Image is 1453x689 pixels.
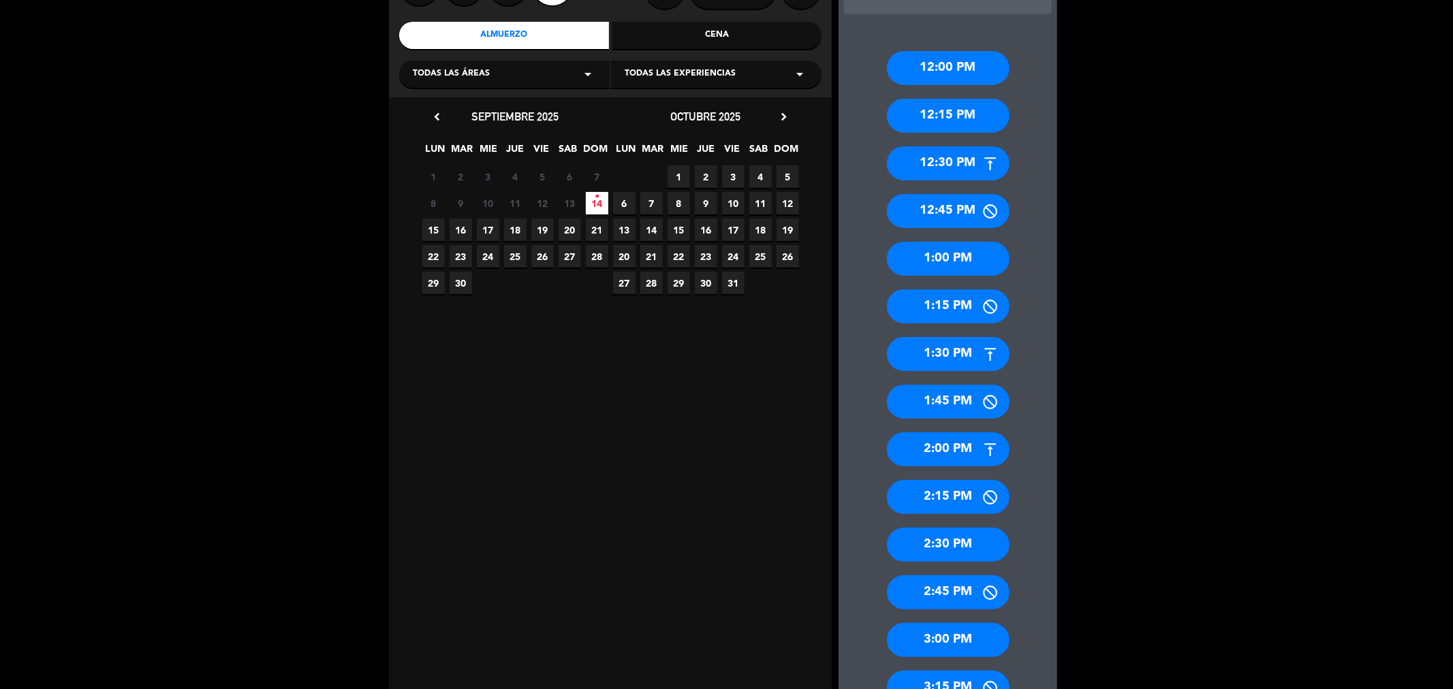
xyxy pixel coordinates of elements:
span: 5 [777,165,799,188]
span: 9 [695,192,717,214]
span: 15 [422,219,445,241]
span: 25 [504,245,527,268]
span: 2 [450,165,472,188]
span: 26 [531,245,554,268]
span: 19 [777,219,799,241]
span: 22 [668,245,690,268]
span: 6 [613,192,636,214]
span: 23 [450,245,472,268]
span: 29 [422,272,445,294]
span: JUE [504,141,527,163]
span: 30 [450,272,472,294]
span: LUN [424,141,447,163]
i: chevron_left [430,110,444,124]
span: 24 [722,245,745,268]
div: 2:30 PM [887,528,1010,562]
span: 3 [722,165,745,188]
span: DOM [775,141,797,163]
span: MAR [451,141,473,163]
span: 11 [504,192,527,214]
span: MIE [668,141,691,163]
span: VIE [531,141,553,163]
span: 10 [722,192,745,214]
span: 20 [559,219,581,241]
div: Cena [612,22,822,49]
span: SAB [557,141,580,163]
span: 21 [640,245,663,268]
div: 12:15 PM [887,99,1010,133]
span: MIE [478,141,500,163]
span: 19 [531,219,554,241]
span: 6 [559,165,581,188]
i: arrow_drop_down [580,66,596,82]
i: chevron_right [777,110,791,124]
span: 26 [777,245,799,268]
div: 2:45 PM [887,575,1010,609]
span: DOM [584,141,606,163]
div: 2:15 PM [887,480,1010,514]
span: VIE [721,141,744,163]
span: 22 [422,245,445,268]
span: 14 [586,192,608,214]
span: 20 [613,245,636,268]
span: 24 [477,245,499,268]
span: 8 [422,192,445,214]
span: 28 [640,272,663,294]
span: 2 [695,165,717,188]
span: 3 [477,165,499,188]
i: • [595,186,599,208]
span: 28 [586,245,608,268]
span: 23 [695,245,717,268]
span: 15 [668,219,690,241]
span: 4 [749,165,772,188]
div: 12:45 PM [887,194,1010,228]
span: MAR [642,141,664,163]
span: 17 [477,219,499,241]
span: LUN [615,141,638,163]
span: 1 [422,165,445,188]
span: 21 [586,219,608,241]
i: arrow_drop_down [792,66,808,82]
span: 12 [777,192,799,214]
div: 1:00 PM [887,242,1010,276]
span: 13 [613,219,636,241]
div: 3:00 PM [887,623,1010,657]
div: 1:30 PM [887,337,1010,371]
span: septiembre 2025 [471,110,559,123]
span: 11 [749,192,772,214]
span: 16 [695,219,717,241]
span: JUE [695,141,717,163]
span: 7 [640,192,663,214]
div: Almuerzo [399,22,609,49]
span: 27 [559,245,581,268]
span: 7 [586,165,608,188]
span: 8 [668,192,690,214]
span: 27 [613,272,636,294]
span: SAB [748,141,770,163]
span: 1 [668,165,690,188]
div: 1:45 PM [887,385,1010,419]
span: 18 [504,219,527,241]
span: 10 [477,192,499,214]
span: 12 [531,192,554,214]
span: 18 [749,219,772,241]
div: 12:00 PM [887,51,1010,85]
div: 2:00 PM [887,432,1010,466]
span: 4 [504,165,527,188]
span: 31 [722,272,745,294]
span: 5 [531,165,554,188]
span: Todas las experiencias [625,67,736,81]
span: 9 [450,192,472,214]
span: 16 [450,219,472,241]
span: 13 [559,192,581,214]
span: octubre 2025 [671,110,741,123]
span: 25 [749,245,772,268]
span: Todas las áreas [413,67,490,81]
div: 1:15 PM [887,289,1010,323]
span: 29 [668,272,690,294]
div: 12:30 PM [887,146,1010,180]
span: 17 [722,219,745,241]
span: 14 [640,219,663,241]
span: 30 [695,272,717,294]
